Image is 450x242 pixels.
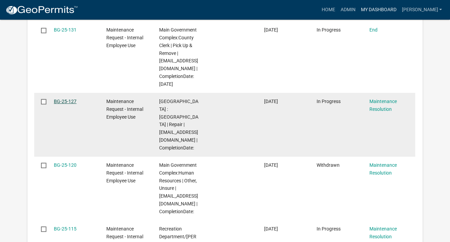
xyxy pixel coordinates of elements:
[369,226,397,239] a: Maintenance Resolution
[106,99,143,120] span: Maintenance Request - Internal Employee Use
[369,162,397,176] a: Maintenance Resolution
[338,3,358,16] a: Admin
[369,99,397,112] a: Maintenance Resolution
[54,27,77,33] a: BG-25-131
[264,226,278,231] span: 09/23/2025
[106,162,143,183] span: Maintenance Request - Internal Employee Use
[54,99,77,104] a: BG-25-127
[159,99,198,150] span: Senior Center Building :Madison County Senior Center | Repair | pmetz@madisonco.us | CompletionDate:
[369,27,377,33] a: End
[317,99,341,104] span: In Progress
[358,3,399,16] a: My Dashboard
[106,27,143,48] span: Maintenance Request - Internal Employee Use
[319,3,338,16] a: Home
[317,27,341,33] span: In Progress
[317,162,340,168] span: Withdrawn
[264,27,278,33] span: 10/06/2025
[159,162,198,214] span: Main Government Complex:Human Resources | Other, Unsure | cstephen@madisonco.us | CompletionDate:
[264,162,278,168] span: 09/29/2025
[54,162,77,168] a: BG-25-120
[399,3,445,16] a: [PERSON_NAME]
[159,27,198,86] span: Main Government Complex:County Clerk | Pick Up & Remove | cstephen@madisonco.us | CompletionDate:...
[264,99,278,104] span: 10/02/2025
[317,226,341,231] span: In Progress
[54,226,77,231] a: BG-25-115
